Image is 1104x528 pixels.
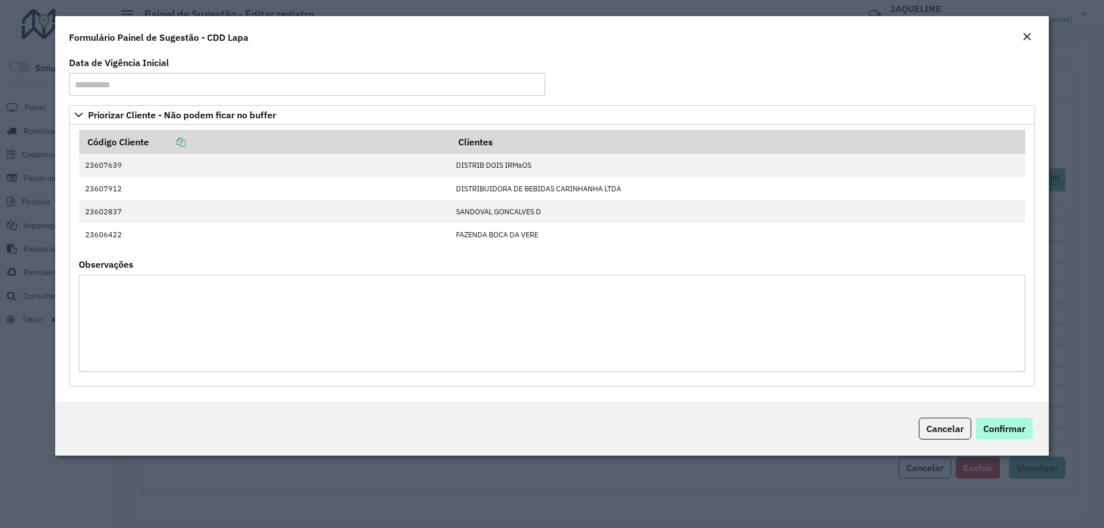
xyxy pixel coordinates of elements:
em: Fechar [1022,32,1032,41]
th: Clientes [450,130,1025,154]
td: 23607912 [79,177,450,200]
td: 23606422 [79,223,450,246]
h4: Formulário Painel de Sugestão - CDD Lapa [69,30,248,44]
div: Priorizar Cliente - Não podem ficar no buffer [69,125,1035,387]
td: FAZENDA BOCA DA VERE [450,223,1025,246]
a: Copiar [149,136,186,148]
button: Cancelar [919,418,971,440]
button: Confirmar [976,418,1033,440]
td: 23607639 [79,154,450,177]
label: Observações [79,257,133,271]
td: 23602837 [79,200,450,223]
th: Código Cliente [79,130,450,154]
label: Data de Vigência Inicial [69,56,169,70]
td: DISTRIBUIDORA DE BEBIDAS CARINHANHA LTDA [450,177,1025,200]
span: Confirmar [983,423,1025,434]
button: Close [1019,30,1035,45]
a: Priorizar Cliente - Não podem ficar no buffer [69,105,1035,125]
span: Priorizar Cliente - Não podem ficar no buffer [88,110,276,120]
td: SANDOVAL GONCALVES D [450,200,1025,223]
span: Cancelar [926,423,964,434]
td: DISTRIB DOIS IRMaOS [450,154,1025,177]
